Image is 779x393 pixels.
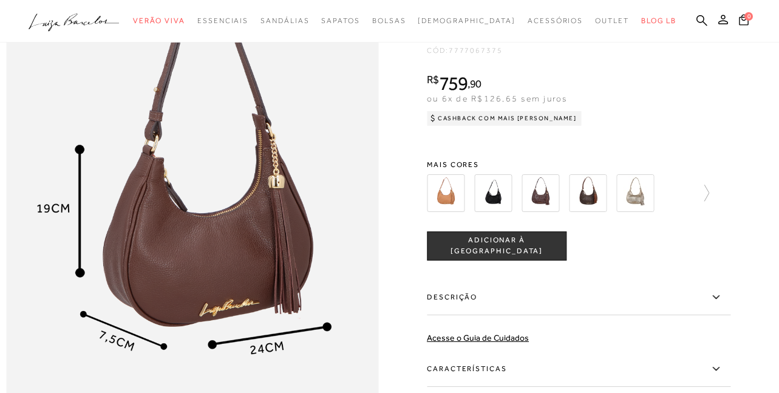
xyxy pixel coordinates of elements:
a: noSubCategoriesText [197,10,248,32]
span: 0 [744,12,753,21]
button: ADICIONAR À [GEOGRAPHIC_DATA] [427,231,566,261]
button: 0 [735,13,752,30]
a: noSubCategoriesText [321,10,359,32]
img: BOLSA BAGUETE MEIA LUA EM COURO PRETO PEQUENA [474,174,512,212]
a: noSubCategoriesText [133,10,185,32]
span: BLOG LB [641,16,676,25]
a: noSubCategoriesText [260,10,309,32]
span: [DEMOGRAPHIC_DATA] [418,16,515,25]
span: 90 [470,77,481,90]
img: BOLSA BAGUETE MEIA LUA EM COURO CARAMELO PEQUENA [427,174,464,212]
span: ADICIONAR À [GEOGRAPHIC_DATA] [427,235,566,256]
div: Cashback com Mais [PERSON_NAME] [427,111,582,126]
img: BOLSA BAGUETE MEIA LUA EM COURO VERNIZ CAFÉ PEQUENA [522,174,559,212]
span: Sandálias [260,16,309,25]
label: Descrição [427,280,730,315]
span: Verão Viva [133,16,185,25]
i: , [468,78,481,89]
i: R$ [427,74,439,85]
span: 759 [439,72,468,94]
a: noSubCategoriesText [595,10,629,32]
span: Acessórios [528,16,583,25]
span: Bolsas [372,16,406,25]
label: Características [427,352,730,387]
a: noSubCategoriesText [418,10,515,32]
img: BOLSA PEQUENA MEIA LUA CARAMELO [569,174,607,212]
a: BLOG LB [641,10,676,32]
span: Mais cores [427,161,730,168]
span: Essenciais [197,16,248,25]
span: ou 6x de R$126,65 sem juros [427,94,567,103]
div: CÓD: [427,47,670,54]
a: Acesse o Guia de Cuidados [427,333,529,343]
a: noSubCategoriesText [528,10,583,32]
span: Sapatos [321,16,359,25]
span: Outlet [595,16,629,25]
a: noSubCategoriesText [372,10,406,32]
img: BOLSA PEQUENA MEIA LUA DOURADA [616,174,654,212]
span: 7777067375 [449,46,503,55]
